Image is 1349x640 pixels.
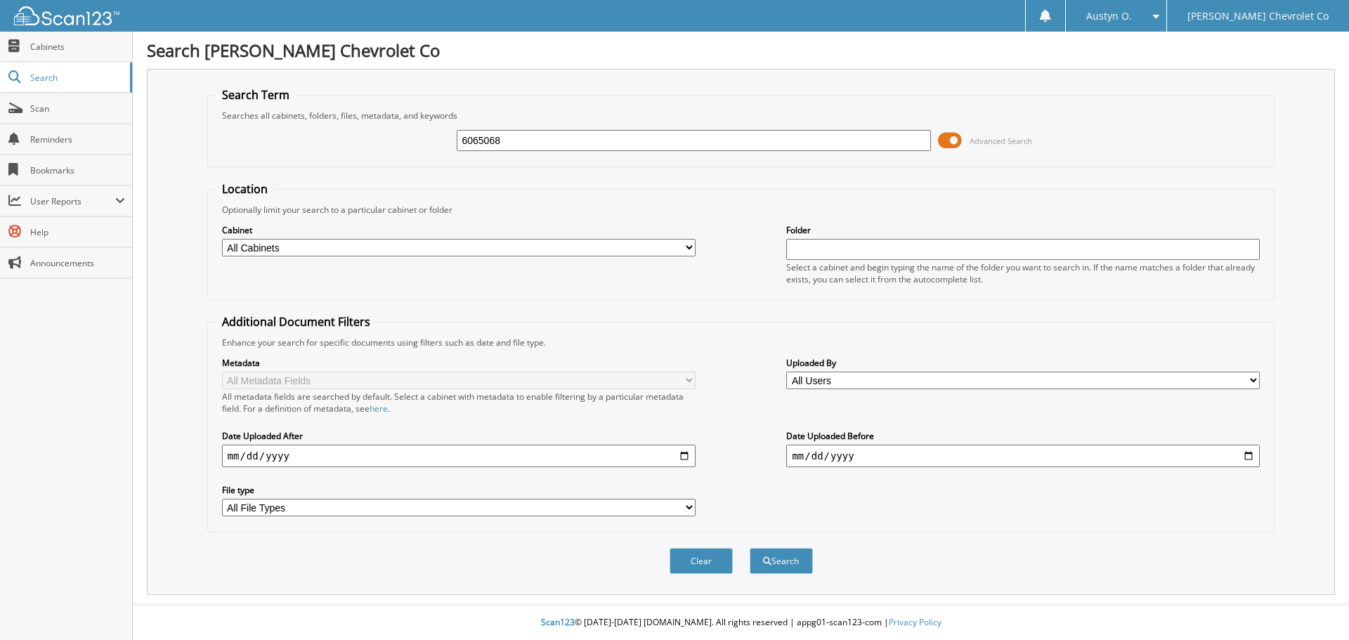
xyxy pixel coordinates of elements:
input: start [222,445,696,467]
label: Folder [786,224,1260,236]
span: Advanced Search [970,136,1032,146]
label: Metadata [222,357,696,369]
span: Help [30,226,125,238]
legend: Search Term [215,87,296,103]
div: All metadata fields are searched by default. Select a cabinet with metadata to enable filtering b... [222,391,696,414]
img: scan123-logo-white.svg [14,6,119,25]
div: Optionally limit your search to a particular cabinet or folder [215,204,1267,216]
iframe: Chat Widget [1279,573,1349,640]
button: Clear [670,548,733,574]
span: Austyn O. [1086,12,1132,20]
span: Bookmarks [30,164,125,176]
h1: Search [PERSON_NAME] Chevrolet Co [147,39,1335,62]
label: Uploaded By [786,357,1260,369]
label: Date Uploaded After [222,430,696,442]
a: here [370,403,388,414]
div: Select a cabinet and begin typing the name of the folder you want to search in. If the name match... [786,261,1260,285]
label: Date Uploaded Before [786,430,1260,442]
a: Privacy Policy [889,616,941,628]
span: Search [30,72,123,84]
span: User Reports [30,195,115,207]
span: Scan [30,103,125,115]
div: Searches all cabinets, folders, files, metadata, and keywords [215,110,1267,122]
span: [PERSON_NAME] Chevrolet Co [1187,12,1329,20]
span: Announcements [30,257,125,269]
input: end [786,445,1260,467]
label: File type [222,484,696,496]
legend: Additional Document Filters [215,314,377,329]
label: Cabinet [222,224,696,236]
span: Reminders [30,133,125,145]
div: © [DATE]-[DATE] [DOMAIN_NAME]. All rights reserved | appg01-scan123-com | [133,606,1349,640]
div: Enhance your search for specific documents using filters such as date and file type. [215,337,1267,348]
button: Search [750,548,813,574]
span: Cabinets [30,41,125,53]
legend: Location [215,181,275,197]
span: Scan123 [541,616,575,628]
